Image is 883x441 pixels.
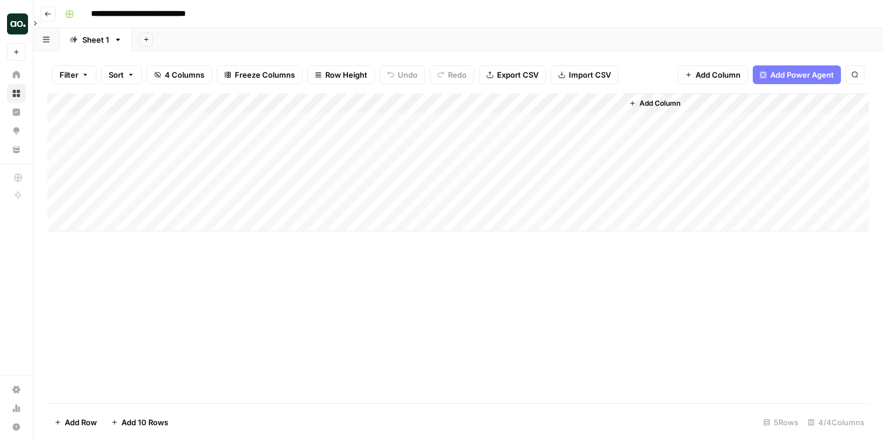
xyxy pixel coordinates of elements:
[551,65,618,84] button: Import CSV
[398,69,418,81] span: Undo
[803,413,869,432] div: 4/4 Columns
[759,413,803,432] div: 5 Rows
[770,69,834,81] span: Add Power Agent
[448,69,467,81] span: Redo
[677,65,748,84] button: Add Column
[52,65,96,84] button: Filter
[101,65,142,84] button: Sort
[60,28,132,51] a: Sheet 1
[82,34,109,46] div: Sheet 1
[479,65,546,84] button: Export CSV
[235,69,295,81] span: Freeze Columns
[7,418,26,436] button: Help + Support
[307,65,375,84] button: Row Height
[624,96,685,111] button: Add Column
[7,140,26,159] a: Your Data
[65,416,97,428] span: Add Row
[7,9,26,39] button: Workspace: AO Internal Ops
[109,69,124,81] span: Sort
[7,380,26,399] a: Settings
[639,98,680,109] span: Add Column
[121,416,168,428] span: Add 10 Rows
[217,65,303,84] button: Freeze Columns
[7,84,26,103] a: Browse
[165,69,204,81] span: 4 Columns
[147,65,212,84] button: 4 Columns
[7,13,28,34] img: AO Internal Ops Logo
[325,69,367,81] span: Row Height
[696,69,741,81] span: Add Column
[7,399,26,418] a: Usage
[753,65,841,84] button: Add Power Agent
[7,103,26,121] a: Insights
[430,65,474,84] button: Redo
[380,65,425,84] button: Undo
[7,121,26,140] a: Opportunities
[60,69,78,81] span: Filter
[7,65,26,84] a: Home
[497,69,538,81] span: Export CSV
[47,413,104,432] button: Add Row
[569,69,611,81] span: Import CSV
[104,413,175,432] button: Add 10 Rows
